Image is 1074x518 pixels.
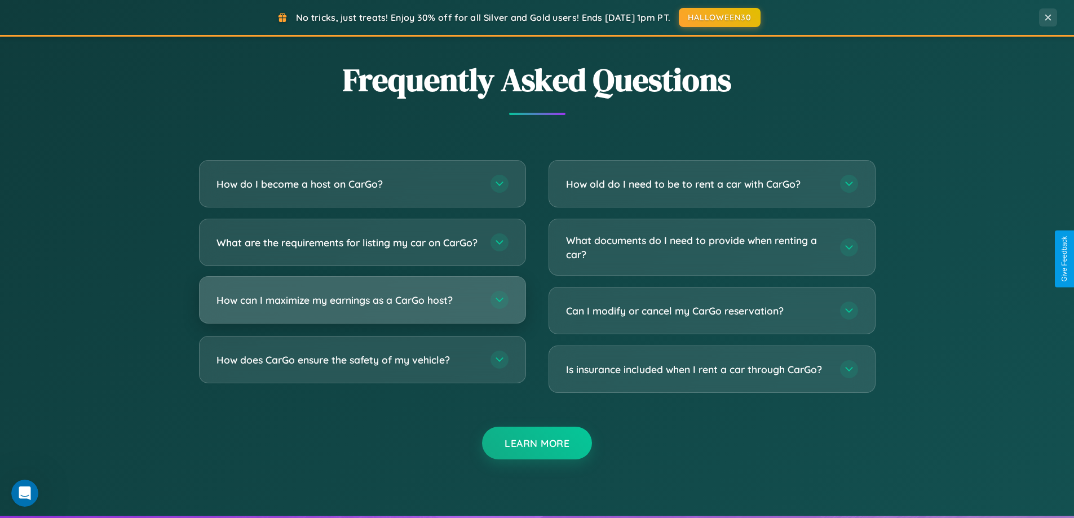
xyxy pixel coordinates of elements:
[216,177,479,191] h3: How do I become a host on CarGo?
[199,58,876,101] h2: Frequently Asked Questions
[566,177,829,191] h3: How old do I need to be to rent a car with CarGo?
[566,362,829,377] h3: Is insurance included when I rent a car through CarGo?
[216,293,479,307] h3: How can I maximize my earnings as a CarGo host?
[1060,236,1068,282] div: Give Feedback
[482,427,592,459] button: Learn More
[566,304,829,318] h3: Can I modify or cancel my CarGo reservation?
[679,8,761,27] button: HALLOWEEN30
[11,480,38,507] iframe: Intercom live chat
[216,236,479,250] h3: What are the requirements for listing my car on CarGo?
[216,353,479,367] h3: How does CarGo ensure the safety of my vehicle?
[296,12,670,23] span: No tricks, just treats! Enjoy 30% off for all Silver and Gold users! Ends [DATE] 1pm PT.
[566,233,829,261] h3: What documents do I need to provide when renting a car?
